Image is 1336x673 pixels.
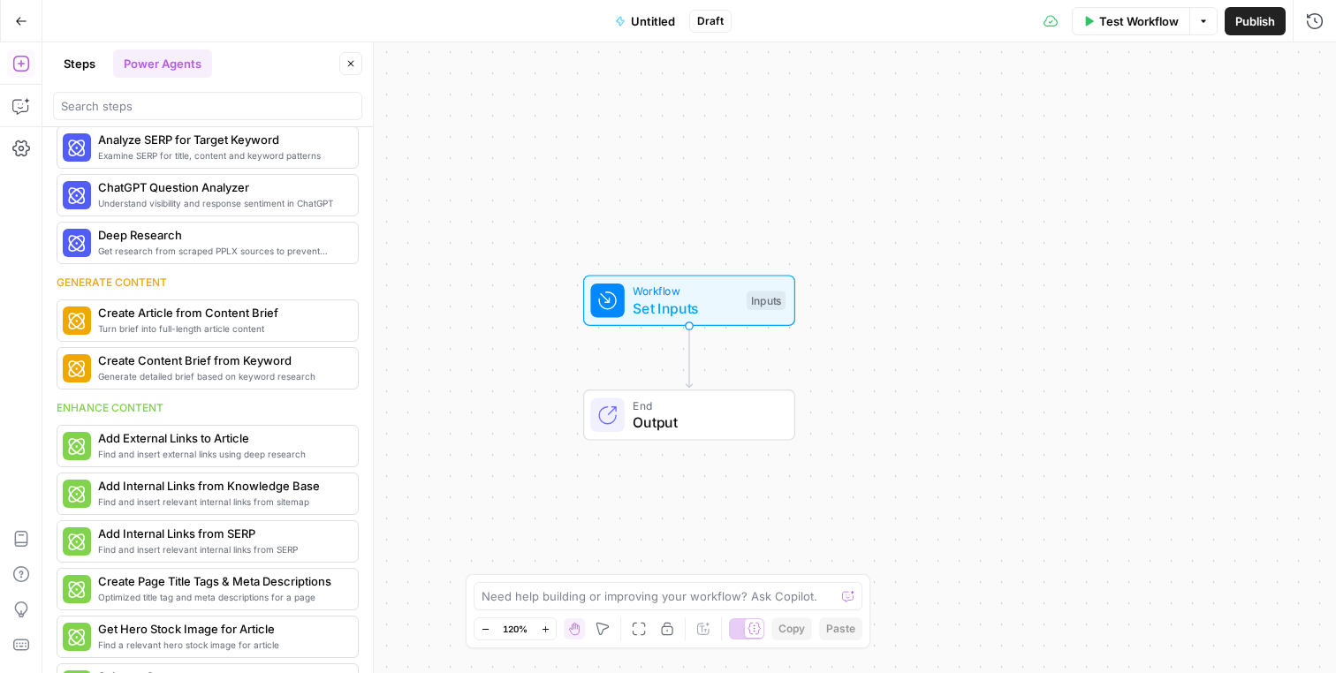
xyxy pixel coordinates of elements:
div: Inputs [747,291,786,310]
span: Find and insert relevant internal links from SERP [98,542,344,556]
button: Power Agents [113,49,212,78]
span: Examine SERP for title, content and keyword patterns [98,148,344,163]
span: Generate detailed brief based on keyword research [98,369,344,383]
span: Find a relevant hero stock image for article [98,638,344,652]
span: Workflow [633,283,738,299]
span: Paste [826,621,855,637]
button: Steps [53,49,106,78]
div: Generate content [57,275,359,291]
span: Find and insert external links using deep research [98,447,344,461]
g: Edge from start to end [686,326,692,388]
span: Output [633,412,777,433]
span: Publish [1235,12,1275,30]
span: Add External Links to Article [98,429,344,447]
span: Deep Research [98,226,344,244]
button: Test Workflow [1072,7,1189,35]
div: EndOutput [525,389,854,441]
div: WorkflowSet InputsInputs [525,275,854,326]
span: Get research from scraped PPLX sources to prevent source hallucination [98,244,344,258]
span: Draft [697,13,724,29]
span: ChatGPT Question Analyzer [98,178,344,196]
span: Add Internal Links from SERP [98,525,344,542]
span: Get Hero Stock Image for Article [98,620,344,638]
span: Create Page Title Tags & Meta Descriptions [98,572,344,590]
span: Copy [778,621,805,637]
input: Search steps [61,97,354,115]
button: Copy [771,617,812,640]
span: Optimized title tag and meta descriptions for a page [98,590,344,604]
span: Create Content Brief from Keyword [98,352,344,369]
span: 120% [503,622,528,636]
button: Paste [819,617,862,640]
div: Enhance content [57,400,359,416]
span: Turn brief into full-length article content [98,321,344,336]
span: Understand visibility and response sentiment in ChatGPT [98,196,344,210]
button: Untitled [604,7,686,35]
span: Set Inputs [633,298,738,319]
span: Test Workflow [1099,12,1179,30]
span: Analyze SERP for Target Keyword [98,131,344,148]
span: Create Article from Content Brief [98,304,344,321]
span: Find and insert relevant internal links from sitemap [98,495,344,509]
span: End [633,397,777,413]
span: Add Internal Links from Knowledge Base [98,477,344,495]
span: Untitled [631,12,675,30]
button: Publish [1225,7,1286,35]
